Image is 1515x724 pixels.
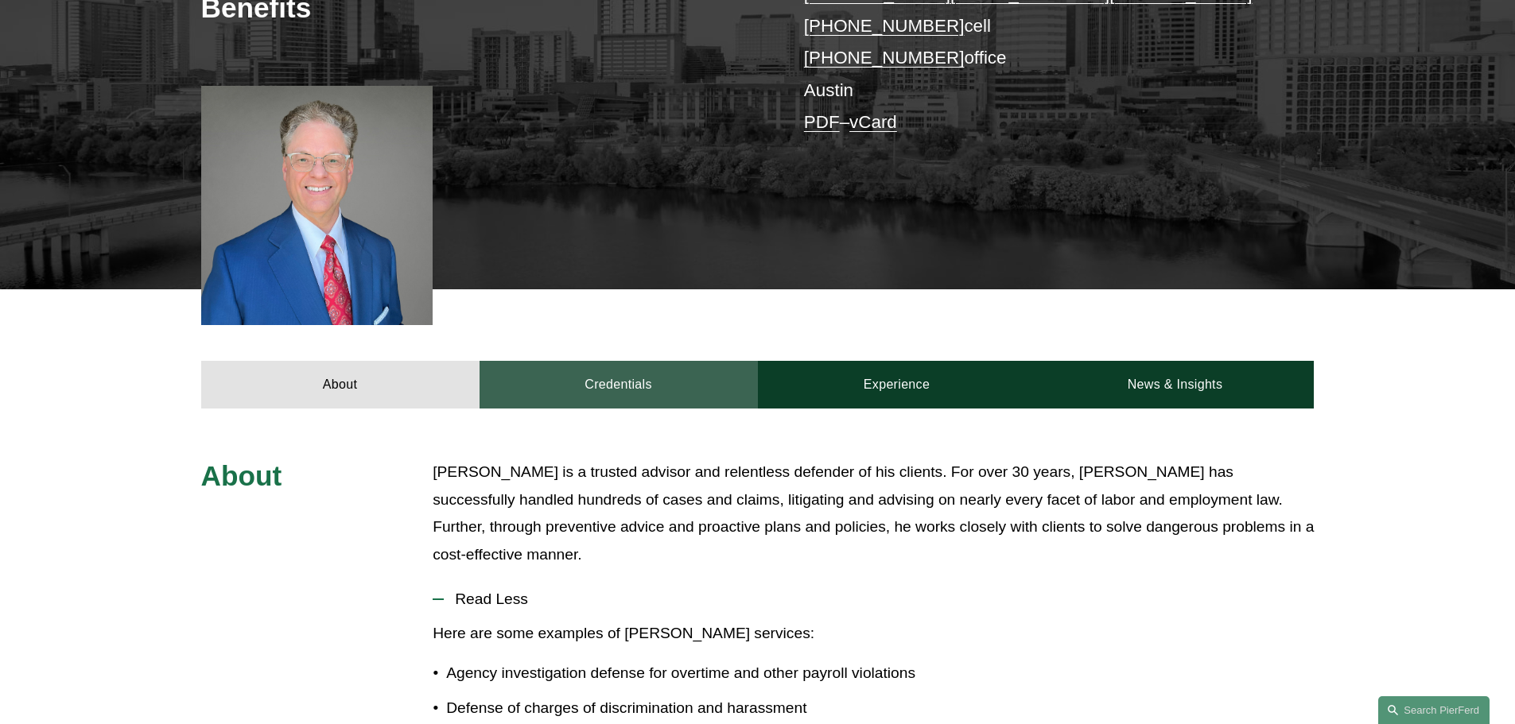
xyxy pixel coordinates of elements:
a: Experience [758,361,1036,408]
a: vCard [849,112,897,132]
a: Search this site [1378,696,1490,724]
a: [PHONE_NUMBER] [804,48,965,68]
p: [PERSON_NAME] is a trusted advisor and relentless defender of his clients. For over 30 years, [PE... [433,459,1314,568]
a: PDF [804,112,840,132]
p: Agency investigation defense for overtime and other payroll violations [446,660,1314,687]
a: [PHONE_NUMBER] [804,16,965,36]
a: News & Insights [1035,361,1314,408]
span: About [201,460,282,491]
span: Read Less [444,590,1314,608]
a: About [201,361,480,408]
p: Defense of charges of discrimination and harassment [446,695,1314,722]
a: Credentials [480,361,758,408]
p: Here are some examples of [PERSON_NAME] services: [433,620,1314,648]
button: Read Less [433,579,1314,620]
